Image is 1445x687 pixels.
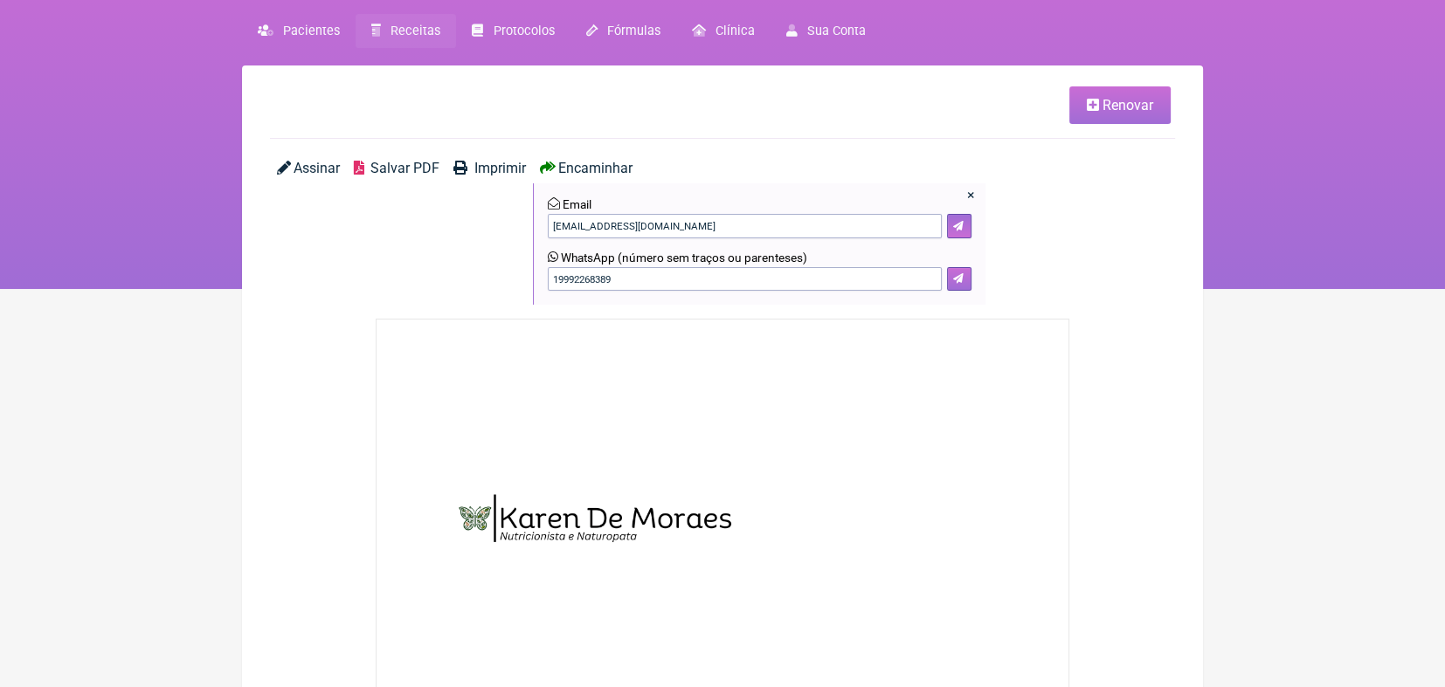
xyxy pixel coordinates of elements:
[1069,86,1171,124] a: Renovar
[570,14,676,48] a: Fórmulas
[607,24,660,38] span: Fórmulas
[370,160,439,176] span: Salvar PDF
[967,187,975,203] a: Fechar
[540,160,633,176] a: Encaminhar
[716,24,755,38] span: Clínica
[558,160,633,176] span: Encaminhar
[561,251,807,264] span: WhatsApp (número sem traços ou parenteses)
[456,14,570,48] a: Protocolos
[294,160,340,176] span: Assinar
[771,14,882,48] a: Sua Conta
[563,197,591,211] span: Email
[356,14,456,48] a: Receitas
[807,24,866,38] span: Sua Conta
[474,160,526,176] span: Imprimir
[494,24,555,38] span: Protocolos
[676,14,771,48] a: Clínica
[453,160,525,305] a: Imprimir
[283,24,340,38] span: Pacientes
[242,14,356,48] a: Pacientes
[354,160,439,305] a: Salvar PDF
[1103,97,1153,113] span: Renovar
[277,160,340,176] a: Assinar
[391,24,440,38] span: Receitas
